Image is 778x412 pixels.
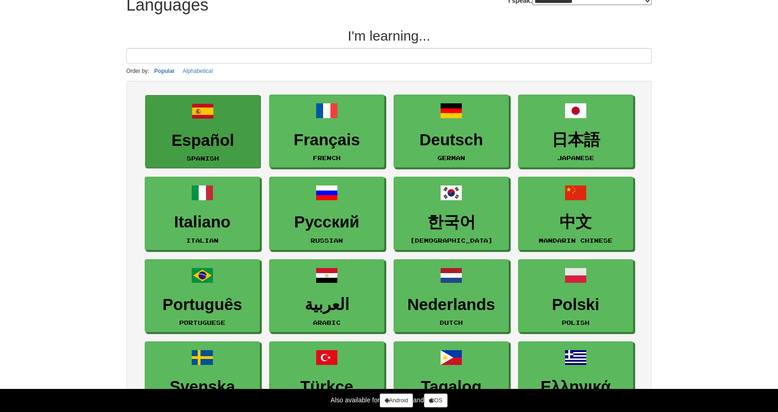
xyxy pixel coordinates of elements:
a: EspañolSpanish [145,95,260,168]
h3: Deutsch [399,131,504,149]
h3: العربية [274,296,379,314]
h3: Português [150,296,255,314]
a: DeutschGerman [394,95,509,168]
a: العربيةArabic [269,259,384,333]
small: Spanish [187,155,219,161]
h2: I'm learning... [126,28,652,43]
small: Mandarin Chinese [539,237,613,244]
small: Order by: [126,68,149,74]
a: Android [380,394,413,407]
small: German [437,155,465,161]
h3: Ελληνικά [523,378,628,396]
small: Japanese [557,155,594,161]
button: Alphabetical [180,66,215,76]
small: [DEMOGRAPHIC_DATA] [410,237,493,244]
h3: 中文 [523,213,628,231]
small: Russian [311,237,343,244]
h3: Русский [274,213,379,231]
a: ItalianoItalian [145,177,260,250]
small: Dutch [440,319,463,326]
small: Arabic [313,319,341,326]
h3: Svenska [150,378,255,396]
a: 한국어[DEMOGRAPHIC_DATA] [394,177,509,250]
a: 日本語Japanese [518,95,633,168]
h3: Nederlands [399,296,504,314]
h3: Italiano [150,213,255,231]
h3: Tagalog [399,378,504,396]
a: FrançaisFrench [269,95,384,168]
small: Italian [186,237,218,244]
a: PolskiPolish [518,259,633,333]
a: NederlandsDutch [394,259,509,333]
a: PortuguêsPortuguese [145,259,260,333]
a: 中文Mandarin Chinese [518,177,633,250]
button: Popular [152,66,178,76]
h3: 日本語 [523,131,628,149]
h3: Türkçe [274,378,379,396]
small: Portuguese [179,319,225,326]
small: Polish [562,319,589,326]
h3: 한국어 [399,213,504,231]
small: French [313,155,341,161]
h3: Français [274,131,379,149]
h3: Polski [523,296,628,314]
a: РусскийRussian [269,177,384,250]
h3: Español [150,131,255,149]
a: iOS [424,394,448,407]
